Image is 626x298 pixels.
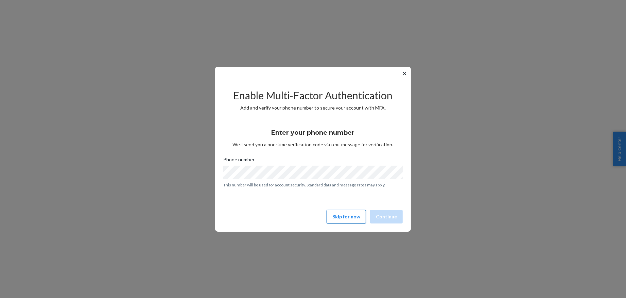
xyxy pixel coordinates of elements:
[223,104,403,111] p: Add and verify your phone number to secure your account with MFA.
[272,128,355,137] h3: Enter your phone number
[223,123,403,148] div: We’ll send you a one-time verification code via text message for verification.
[327,210,366,223] button: Skip for now
[223,156,255,166] span: Phone number
[223,90,403,101] h2: Enable Multi-Factor Authentication
[401,69,408,78] button: ✕
[370,210,403,223] button: Continue
[223,182,403,188] p: This number will be used for account security. Standard data and message rates may apply.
